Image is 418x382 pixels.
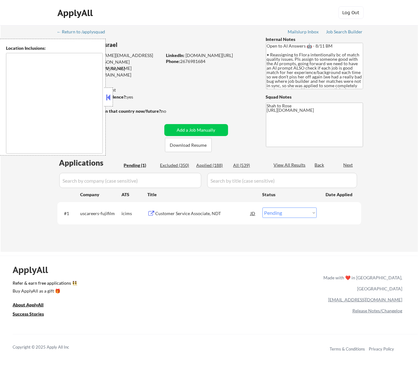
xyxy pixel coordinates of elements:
div: Location Inclusions: [6,45,103,51]
div: Made with ❤️ in [GEOGRAPHIC_DATA], [GEOGRAPHIC_DATA] [321,272,402,294]
div: Applications [59,159,122,167]
div: ApplyAll [13,265,55,275]
div: Status [262,189,317,200]
input: Search by company (case sensitive) [59,173,201,188]
a: Mailslurp Inbox [288,29,320,36]
a: Release Notes/Changelog [352,308,402,313]
div: Copyright © 2025 Apply All Inc [13,344,85,351]
div: Buy ApplyAll as a gift 🎁 [13,289,76,293]
div: ApplyAll [58,8,95,18]
div: Applied (188) [197,162,228,168]
div: Customer Service Associate, NDT [156,210,251,217]
div: [PERSON_NAME] Israel [57,41,187,49]
div: Job Search Builder [326,30,363,34]
div: #1 [64,210,75,217]
a: Privacy Policy [369,346,394,351]
div: icims [122,210,148,217]
div: ATS [122,191,148,198]
div: Squad Notes [266,94,363,100]
div: no [162,108,180,114]
a: Refer & earn free applications 👯‍♀️ [13,281,191,288]
div: Company [80,191,122,198]
div: Next [344,162,354,168]
div: Date Applied [326,191,354,198]
div: Title [148,191,256,198]
a: Terms & Conditions [330,346,365,351]
div: Pending (1) [124,162,156,168]
u: About ApplyAll [13,302,44,307]
a: Buy ApplyAll as a gift 🎁 [13,288,76,295]
strong: LinkedIn: [166,53,185,58]
a: ← Return to /applysquad [57,29,111,36]
div: JD [250,208,256,219]
button: Log Out [339,6,364,19]
a: About ApplyAll [13,301,52,309]
a: [DOMAIN_NAME][URL] [186,53,233,58]
button: Download Resume [165,138,212,152]
a: Success Stories [13,311,52,318]
input: Search by title (case sensitive) [207,173,357,188]
div: All (539) [233,162,265,168]
strong: Phone: [166,59,180,64]
div: ← Return to /applysquad [57,30,111,34]
button: Add a Job Manually [164,124,228,136]
div: uscareers-fujifilm [80,210,122,217]
div: Internal Notes [266,36,363,43]
div: 2676981684 [166,58,256,65]
u: Success Stories [13,311,44,316]
a: [EMAIL_ADDRESS][DOMAIN_NAME] [328,297,402,302]
div: View All Results [274,162,308,168]
div: Back [315,162,325,168]
div: Mailslurp Inbox [288,30,320,34]
div: Excluded (350) [160,162,192,168]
